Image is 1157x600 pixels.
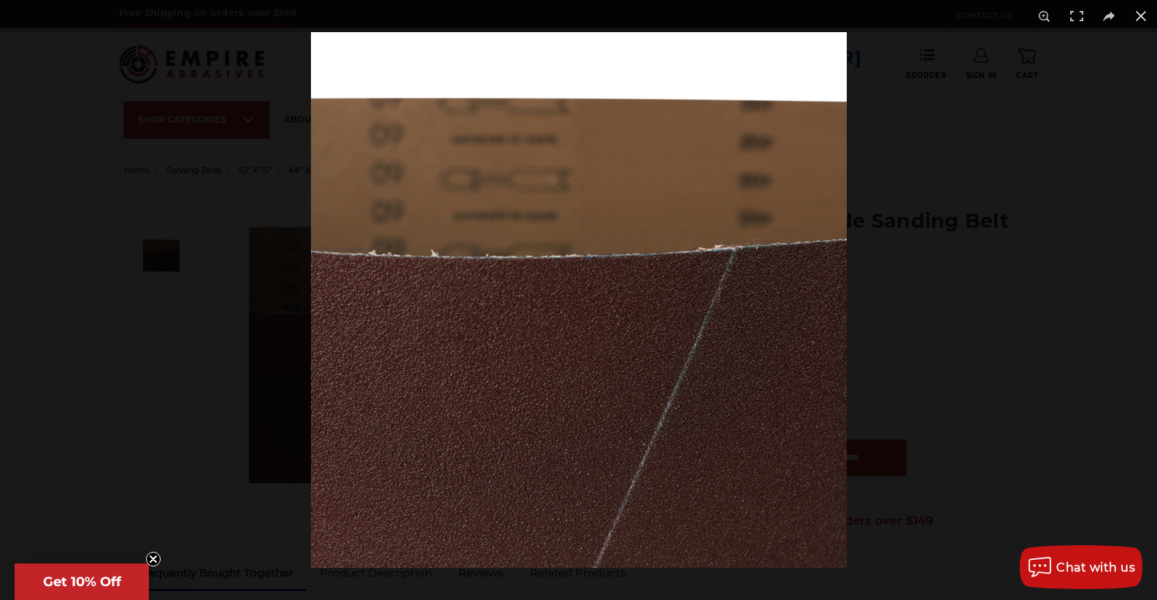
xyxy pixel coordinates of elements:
[311,32,847,568] img: 6_x_89_Sanding_Belt_Aluminum_Oxide__51192.1598645583.jpg
[43,574,121,590] span: Get 10% Off
[15,564,149,600] div: Get 10% OffClose teaser
[1020,545,1142,589] button: Chat with us
[1056,561,1135,574] span: Chat with us
[146,552,161,566] button: Close teaser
